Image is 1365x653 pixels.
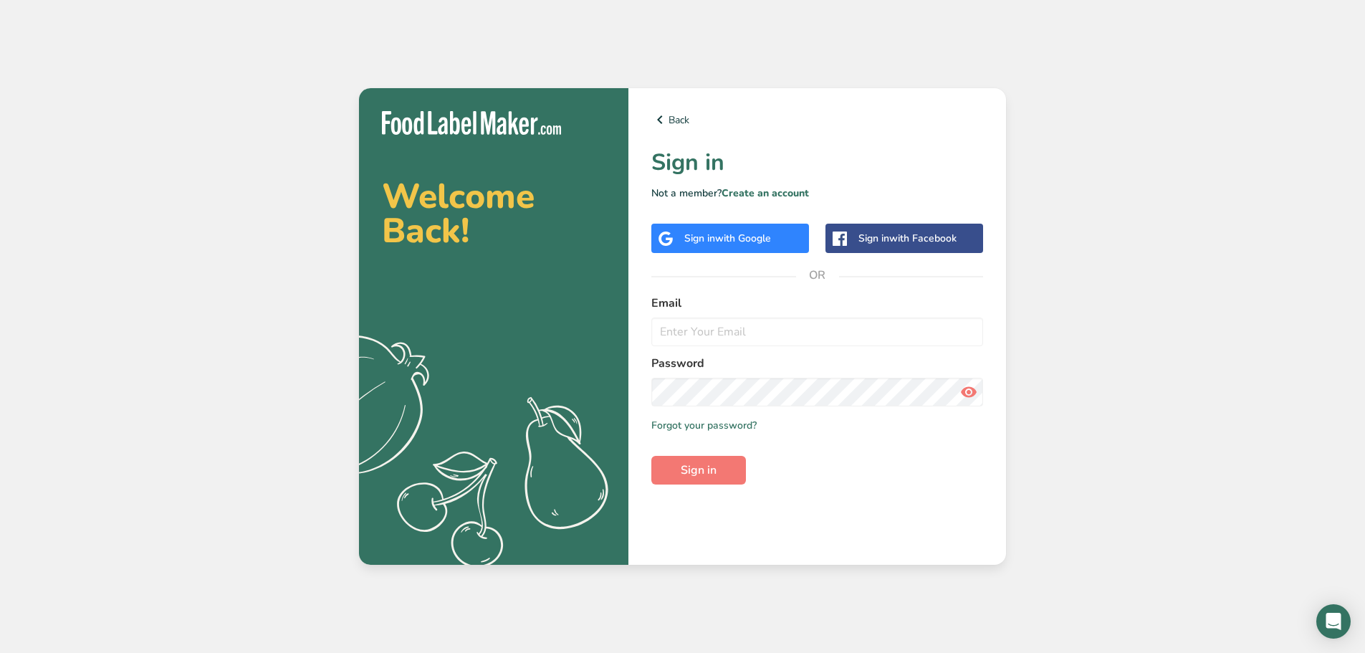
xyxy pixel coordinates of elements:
[382,111,561,135] img: Food Label Maker
[651,318,983,346] input: Enter Your Email
[651,111,983,128] a: Back
[889,232,957,245] span: with Facebook
[722,186,809,200] a: Create an account
[382,179,605,248] h2: Welcome Back!
[651,418,757,433] a: Forgot your password?
[651,456,746,485] button: Sign in
[858,231,957,246] div: Sign in
[681,462,717,479] span: Sign in
[651,355,983,372] label: Password
[796,254,839,297] span: OR
[651,295,983,312] label: Email
[715,232,771,245] span: with Google
[651,186,983,201] p: Not a member?
[651,146,983,180] h1: Sign in
[684,231,771,246] div: Sign in
[1316,604,1351,639] div: Open Intercom Messenger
